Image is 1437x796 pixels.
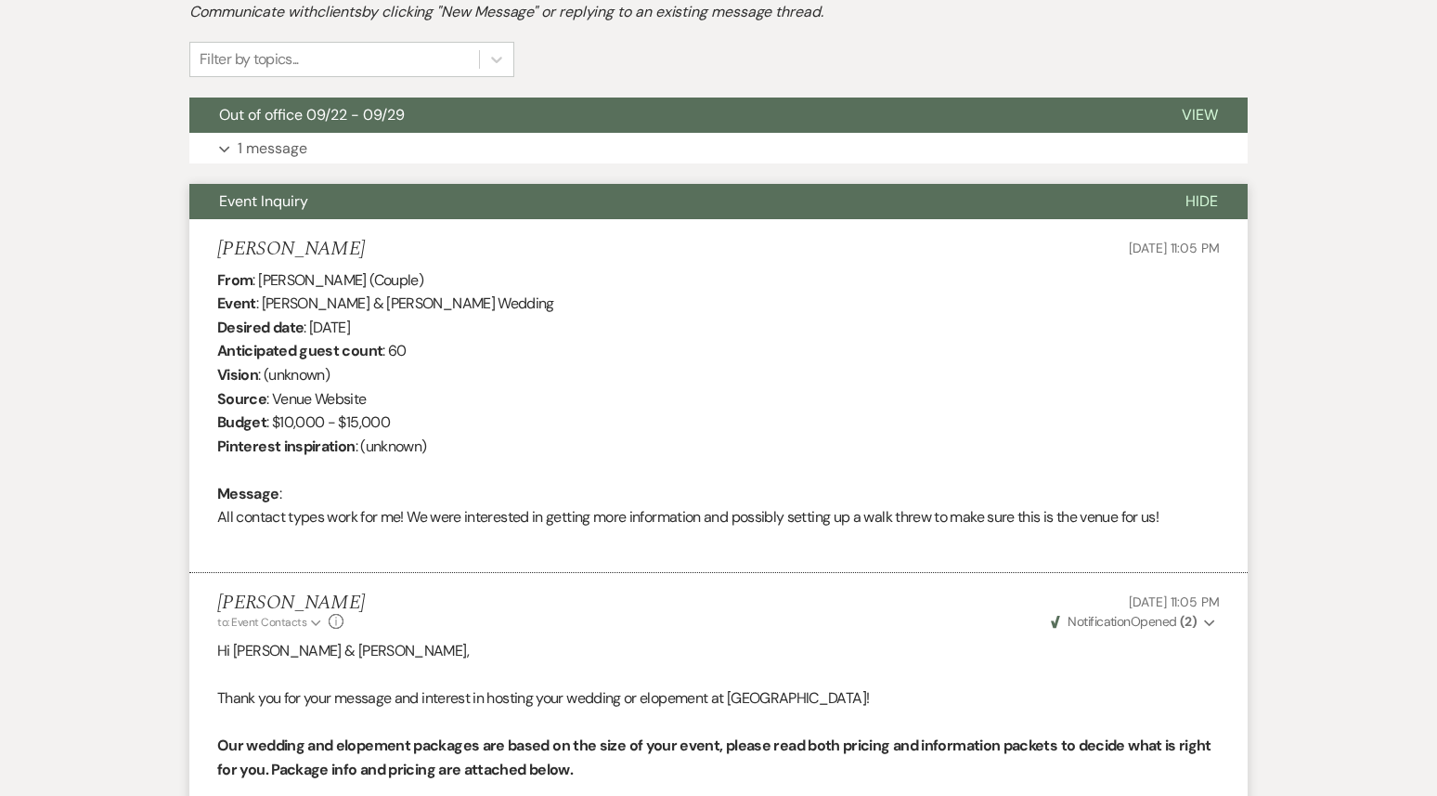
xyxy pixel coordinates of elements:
span: View [1182,105,1218,124]
span: Opened [1051,613,1197,630]
p: 1 message [238,137,307,161]
div: : [PERSON_NAME] (Couple) : [PERSON_NAME] & [PERSON_NAME] Wedding : [DATE] : 60 : (unknown) : Venu... [217,268,1220,554]
span: Event Inquiry [219,191,308,211]
span: Notification [1068,613,1130,630]
button: to: Event Contacts [217,614,324,631]
h2: Communicate with clients by clicking "New Message" or replying to an existing message thread. [189,1,1248,23]
div: Filter by topics... [200,48,299,71]
b: Budget [217,412,266,432]
b: Source [217,389,266,409]
b: Desired date [217,318,304,337]
b: Vision [217,365,258,385]
button: Event Inquiry [189,184,1156,219]
button: Hide [1156,184,1248,219]
button: Out of office 09/22 - 09/29 [189,98,1152,133]
p: Thank you for your message and interest in hosting your wedding or elopement at [GEOGRAPHIC_DATA]! [217,686,1220,711]
span: Out of office 09/22 - 09/29 [219,105,405,124]
b: Anticipated guest count [217,341,382,360]
span: [DATE] 11:05 PM [1129,594,1220,610]
span: [DATE] 11:05 PM [1129,240,1220,256]
strong: Our wedding and elopement packages are based on the size of your event, please read both pricing ... [217,736,1211,779]
span: to: Event Contacts [217,615,306,630]
strong: ( 2 ) [1180,613,1197,630]
span: Hide [1185,191,1218,211]
b: Event [217,294,256,313]
b: Pinterest inspiration [217,437,356,456]
button: View [1152,98,1248,133]
p: Hi [PERSON_NAME] & [PERSON_NAME], [217,639,1220,663]
button: NotificationOpened (2) [1048,612,1220,632]
b: Message [217,484,279,503]
b: From [217,270,252,290]
button: 1 message [189,133,1248,164]
h5: [PERSON_NAME] [217,592,365,615]
h5: [PERSON_NAME] [217,238,365,261]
